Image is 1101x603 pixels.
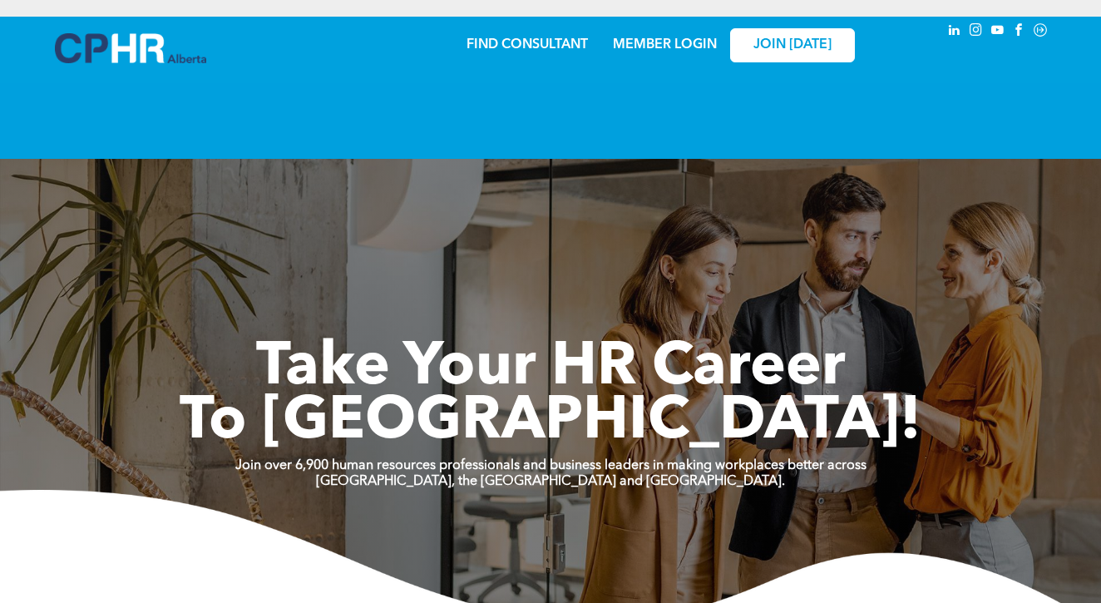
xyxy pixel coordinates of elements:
[730,28,855,62] a: JOIN [DATE]
[316,475,785,488] strong: [GEOGRAPHIC_DATA], the [GEOGRAPHIC_DATA] and [GEOGRAPHIC_DATA].
[256,339,846,398] span: Take Your HR Career
[180,393,921,452] span: To [GEOGRAPHIC_DATA]!
[753,37,832,53] span: JOIN [DATE]
[1010,21,1028,43] a: facebook
[1031,21,1049,43] a: Social network
[613,38,717,52] a: MEMBER LOGIN
[966,21,985,43] a: instagram
[235,459,866,472] strong: Join over 6,900 human resources professionals and business leaders in making workplaces better ac...
[467,38,588,52] a: FIND CONSULTANT
[945,21,963,43] a: linkedin
[55,33,206,63] img: A blue and white logo for cp alberta
[988,21,1006,43] a: youtube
